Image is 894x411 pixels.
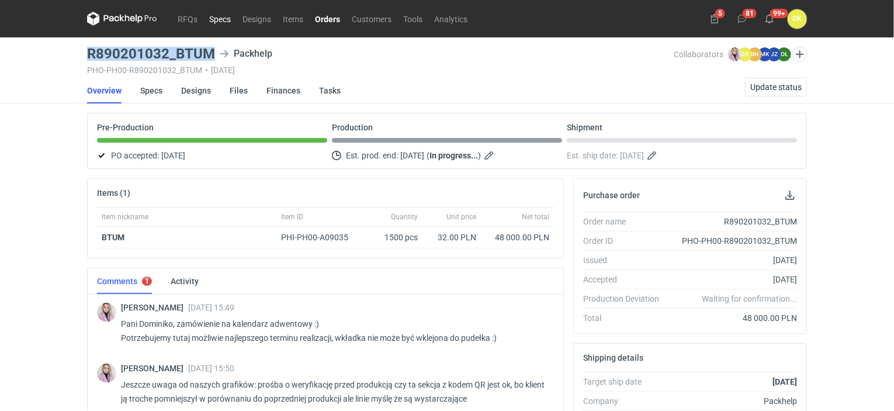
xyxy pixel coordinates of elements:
[583,376,668,388] div: Target ship date
[745,78,807,96] button: Update status
[668,312,797,324] div: 48 000.00 PLN
[203,12,237,26] a: Specs
[758,47,772,61] figcaption: MK
[760,9,779,28] button: 99+
[583,353,643,362] h2: Shipping details
[728,47,742,61] img: Klaudia Wiśniewska
[121,364,188,373] span: [PERSON_NAME]
[792,47,808,62] button: Edit collaborators
[346,12,397,26] a: Customers
[788,9,807,29] button: DK
[364,227,422,248] div: 1500 pcs
[102,212,148,222] span: Item nickname
[428,12,473,26] a: Analytics
[400,148,424,163] span: [DATE]
[266,78,300,103] a: Finances
[767,47,781,61] figcaption: JZ
[188,303,234,312] span: [DATE] 15:49
[220,47,272,61] div: Packhelp
[97,148,327,163] div: PO accepted:
[171,268,199,294] a: Activity
[522,212,549,222] span: Net total
[668,254,797,266] div: [DATE]
[668,216,797,227] div: R890201032_BTUM
[750,83,802,91] span: Update status
[777,47,791,61] figcaption: OŁ
[748,47,762,61] figcaption: BN
[277,12,309,26] a: Items
[668,395,797,407] div: Packhelp
[583,293,668,305] div: Production Deviation
[181,78,211,103] a: Designs
[121,378,545,406] p: Jeszcze uwaga od naszych grafików: prośba o weryfikację przed produkcją czy ta sekcja z kodem QR ...
[102,233,124,242] a: BTUM
[583,216,668,227] div: Order name
[733,9,751,28] button: 81
[446,212,476,222] span: Unit price
[188,364,234,373] span: [DATE] 15:50
[567,123,602,132] p: Shipment
[483,148,497,163] button: Edit estimated production end date
[230,78,248,103] a: Files
[738,47,752,61] figcaption: DK
[705,9,724,28] button: 5
[97,303,116,322] img: Klaudia Wiśniewska
[583,395,668,407] div: Company
[583,235,668,247] div: Order ID
[161,148,185,163] span: [DATE]
[646,148,660,163] button: Edit estimated shipping date
[397,12,428,26] a: Tools
[281,212,303,222] span: Item ID
[172,12,203,26] a: RFQs
[620,148,644,163] span: [DATE]
[97,268,152,294] a: Comments1
[674,50,723,59] span: Collaborators
[121,317,545,345] p: Pani Dominiko, zamówienie na kalendarz adwentowy :) Potrzebujemy tutaj możliwie najlepszego termi...
[97,123,154,132] p: Pre-Production
[87,12,157,26] svg: Packhelp Pro
[87,47,215,61] h3: R890201032_BTUM
[583,274,668,285] div: Accepted
[668,235,797,247] div: PHO-PH00-R890201032_BTUM
[567,148,797,163] div: Est. ship date:
[319,78,341,103] a: Tasks
[205,65,208,75] span: •
[237,12,277,26] a: Designs
[429,151,478,160] strong: In progress...
[583,191,640,200] h2: Purchase order
[772,377,797,386] strong: [DATE]
[121,303,188,312] span: [PERSON_NAME]
[783,188,797,202] button: Download PO
[668,274,797,285] div: [DATE]
[583,312,668,324] div: Total
[486,232,549,243] div: 48 000.00 PLN
[97,364,116,383] img: Klaudia Wiśniewska
[788,9,807,29] div: Dominika Kaczyńska
[332,148,562,163] div: Est. prod. end:
[478,151,481,160] em: )
[427,151,429,160] em: (
[583,254,668,266] div: Issued
[145,277,149,285] div: 1
[140,78,162,103] a: Specs
[332,123,373,132] p: Production
[87,65,674,75] div: PHO-PH00-R890201032_BTUM [DATE]
[281,232,359,243] div: PHI-PH00-A09035
[702,293,797,305] em: Waiting for confirmation...
[391,212,418,222] span: Quantity
[309,12,346,26] a: Orders
[97,188,130,198] h2: Items (1)
[87,78,122,103] a: Overview
[427,232,476,243] div: 32.00 PLN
